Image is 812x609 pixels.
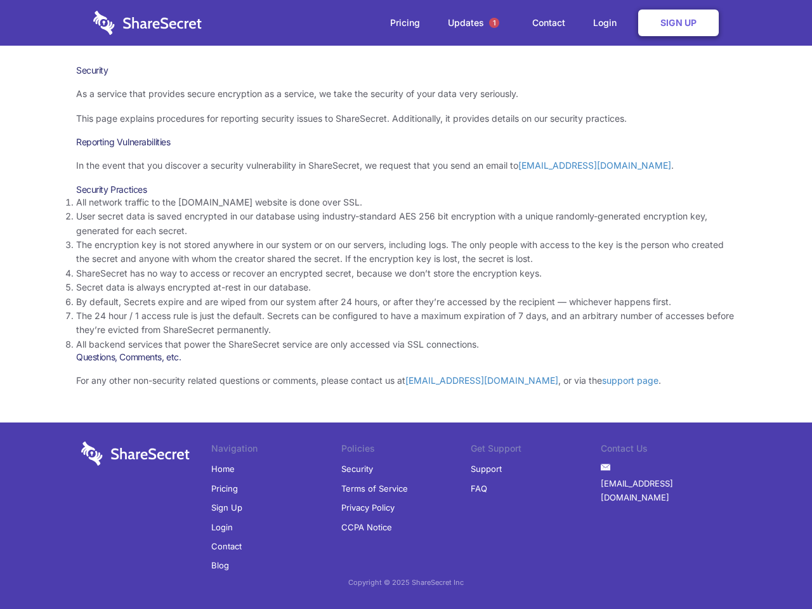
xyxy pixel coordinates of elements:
[211,442,341,459] li: Navigation
[211,498,242,517] a: Sign Up
[341,442,471,459] li: Policies
[341,498,395,517] a: Privacy Policy
[76,136,736,148] h3: Reporting Vulnerabilities
[520,3,578,43] a: Contact
[211,518,233,537] a: Login
[76,238,736,266] li: The encryption key is not stored anywhere in our system or on our servers, including logs. The on...
[81,442,190,466] img: logo-wordmark-white-trans-d4663122ce5f474addd5e946df7df03e33cb6a1c49d2221995e7729f52c070b2.svg
[76,309,736,337] li: The 24 hour / 1 access rule is just the default. Secrets can be configured to have a maximum expi...
[471,442,601,459] li: Get Support
[76,112,736,126] p: This page explains procedures for reporting security issues to ShareSecret. Additionally, it prov...
[76,374,736,388] p: For any other non-security related questions or comments, please contact us at , or via the .
[76,184,736,195] h3: Security Practices
[76,209,736,238] li: User secret data is saved encrypted in our database using industry-standard AES 256 bit encryptio...
[405,375,558,386] a: [EMAIL_ADDRESS][DOMAIN_NAME]
[211,459,235,478] a: Home
[76,351,736,363] h3: Questions, Comments, etc.
[211,479,238,498] a: Pricing
[341,479,408,498] a: Terms of Service
[341,459,373,478] a: Security
[211,556,229,575] a: Blog
[93,11,202,35] img: logo-wordmark-white-trans-d4663122ce5f474addd5e946df7df03e33cb6a1c49d2221995e7729f52c070b2.svg
[489,18,499,28] span: 1
[211,537,242,556] a: Contact
[76,266,736,280] li: ShareSecret has no way to access or recover an encrypted secret, because we don’t store the encry...
[76,87,736,101] p: As a service that provides secure encryption as a service, we take the security of your data very...
[76,337,736,351] li: All backend services that power the ShareSecret service are only accessed via SSL connections.
[601,474,731,507] a: [EMAIL_ADDRESS][DOMAIN_NAME]
[76,65,736,76] h1: Security
[76,280,736,294] li: Secret data is always encrypted at-rest in our database.
[471,479,487,498] a: FAQ
[341,518,392,537] a: CCPA Notice
[76,295,736,309] li: By default, Secrets expire and are wiped from our system after 24 hours, or after they’re accesse...
[76,159,736,173] p: In the event that you discover a security vulnerability in ShareSecret, we request that you send ...
[377,3,433,43] a: Pricing
[580,3,636,43] a: Login
[518,160,671,171] a: [EMAIL_ADDRESS][DOMAIN_NAME]
[76,195,736,209] li: All network traffic to the [DOMAIN_NAME] website is done over SSL.
[602,375,658,386] a: support page
[601,442,731,459] li: Contact Us
[471,459,502,478] a: Support
[638,10,719,36] a: Sign Up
